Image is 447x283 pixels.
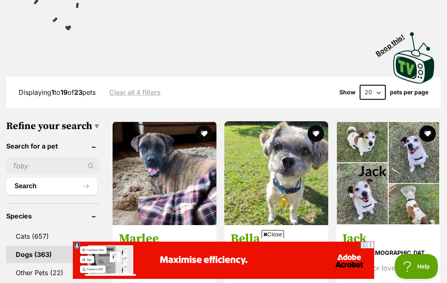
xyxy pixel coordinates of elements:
[393,25,435,85] a: Boop this!
[6,158,99,174] input: Toby
[375,28,413,58] span: Boop this!
[60,88,67,96] strong: 19
[393,32,435,84] img: PetRescue TV logo
[6,212,99,220] header: Species
[73,242,374,279] iframe: Advertisement
[51,88,54,96] strong: 1
[196,125,212,142] button: favourite
[342,247,434,259] strong: small [DEMOGRAPHIC_DATA] Dog
[6,120,99,132] h3: Refine your search
[395,254,439,279] iframe: Help Scout Beacon - Open
[262,230,284,238] span: Close
[109,89,161,96] a: Clear all 4 filters
[390,89,428,96] label: pets per page
[342,231,434,247] h3: Jack
[231,231,322,247] h3: Bella
[74,88,82,96] strong: 23
[6,178,97,194] button: Search
[336,121,440,225] img: Jack - Jack Russell Terrier Dog
[6,264,99,281] a: Other Pets (22)
[6,228,99,245] a: Cats (657)
[342,263,434,274] div: Looking for love
[339,89,356,96] span: Show
[119,231,210,247] h3: Marlee
[113,121,216,225] img: Marlee - Boxer x Rhodesian Ridgeback Dog
[419,125,436,142] button: favourite
[6,246,99,263] a: Dogs (363)
[19,88,96,96] span: Displaying to of pets
[308,125,324,142] button: favourite
[6,142,99,150] header: Search for a pet
[224,121,328,225] img: Bella - Maltese Dog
